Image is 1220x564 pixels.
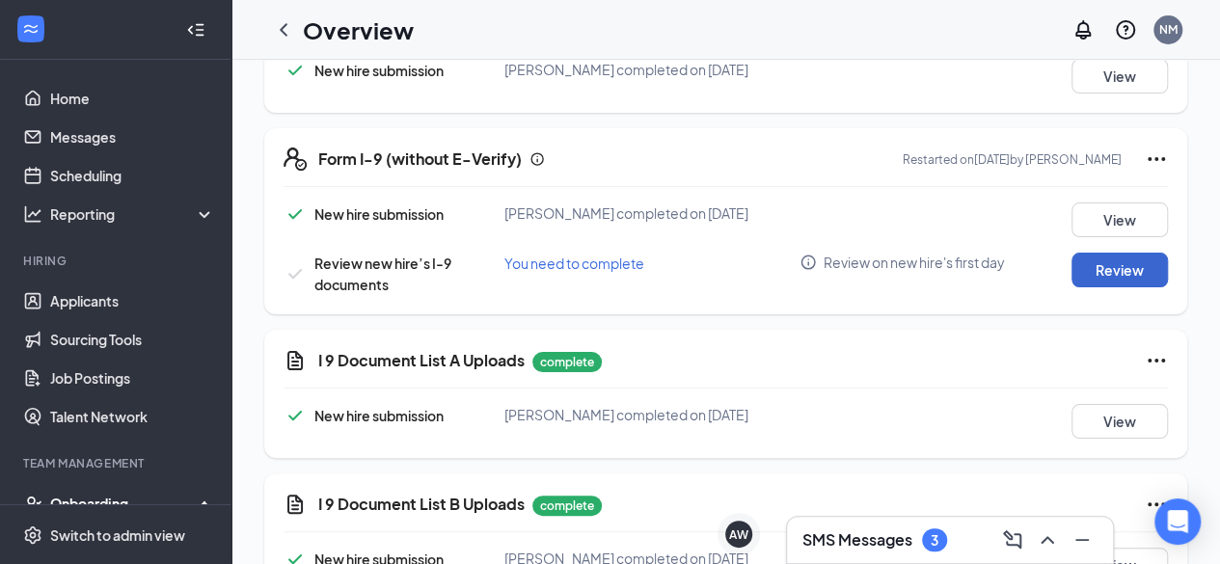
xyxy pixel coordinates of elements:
span: [PERSON_NAME] completed on [DATE] [504,406,748,423]
span: You need to complete [504,255,644,272]
svg: WorkstreamLogo [21,19,41,39]
svg: CustomFormIcon [284,493,307,516]
div: NM [1159,21,1178,38]
svg: Minimize [1071,528,1094,551]
button: View [1071,202,1168,237]
p: Restarted on [DATE] by [PERSON_NAME] [903,151,1122,168]
svg: Checkmark [284,262,307,285]
span: [PERSON_NAME] completed on [DATE] [504,61,748,78]
svg: ChevronLeft [272,18,295,41]
svg: FormI9EVerifyIcon [284,148,307,171]
p: complete [532,352,602,372]
svg: Notifications [1071,18,1095,41]
span: New hire submission [314,205,444,223]
a: Home [50,79,215,118]
button: View [1071,404,1168,439]
a: Scheduling [50,156,215,195]
svg: ComposeMessage [1001,528,1024,551]
h5: I 9 Document List A Uploads [318,350,525,371]
a: Talent Network [50,397,215,436]
button: View [1071,59,1168,94]
div: Reporting [50,204,216,224]
h3: SMS Messages [802,529,912,551]
p: complete [532,496,602,516]
div: Onboarding [50,494,199,513]
svg: Ellipses [1145,493,1168,516]
svg: ChevronUp [1036,528,1059,551]
span: New hire submission [314,407,444,424]
h5: I 9 Document List B Uploads [318,494,525,515]
svg: Ellipses [1145,148,1168,171]
a: Job Postings [50,359,215,397]
span: Review on new hire's first day [824,253,1005,272]
svg: QuestionInfo [1114,18,1137,41]
button: Review [1071,253,1168,287]
svg: Checkmark [284,59,307,82]
div: Hiring [23,253,211,269]
button: Minimize [1067,524,1098,555]
div: Team Management [23,455,211,471]
h5: Form I-9 (without E-Verify) [318,148,522,170]
div: Switch to admin view [50,525,185,545]
button: ComposeMessage [997,524,1028,555]
span: New hire submission [314,62,444,79]
h1: Overview [303,13,414,46]
svg: UserCheck [23,494,42,513]
span: Review new hire’s I-9 documents [314,255,451,293]
svg: Ellipses [1145,349,1168,372]
div: Open Intercom Messenger [1154,498,1201,545]
a: Messages [50,118,215,156]
button: ChevronUp [1032,524,1063,555]
a: Applicants [50,282,215,320]
svg: Analysis [23,204,42,224]
span: [PERSON_NAME] completed on [DATE] [504,204,748,222]
svg: Settings [23,525,42,545]
div: 3 [931,532,938,549]
svg: Checkmark [284,404,307,427]
svg: Info [800,254,817,271]
div: AW [729,526,748,543]
svg: Checkmark [284,202,307,226]
svg: CustomFormIcon [284,349,307,372]
a: Sourcing Tools [50,320,215,359]
svg: Info [529,151,545,167]
svg: Collapse [186,20,205,40]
